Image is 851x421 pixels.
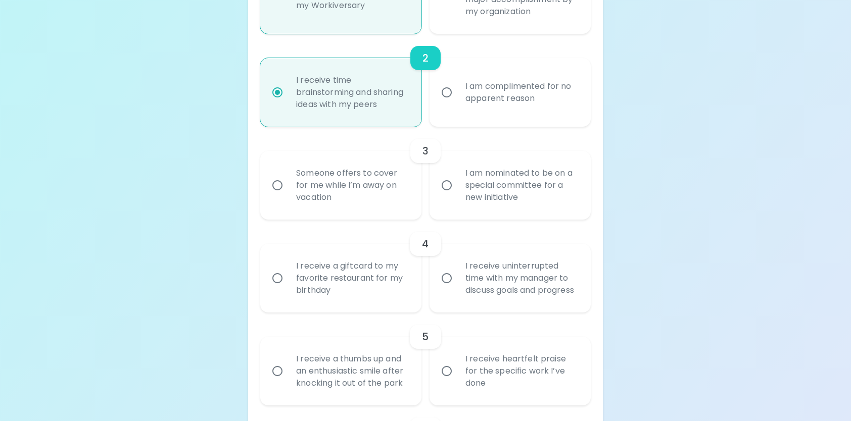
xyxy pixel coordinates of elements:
[288,155,416,216] div: Someone offers to cover for me while I’m away on vacation
[457,248,585,308] div: I receive uninterrupted time with my manager to discuss goals and progress
[457,155,585,216] div: I am nominated to be on a special committee for a new initiative
[422,236,429,252] h6: 4
[422,329,429,345] h6: 5
[457,341,585,401] div: I receive heartfelt praise for the specific work I’ve done
[288,248,416,308] div: I receive a giftcard to my favorite restaurant for my birthday
[260,127,591,220] div: choice-group-check
[288,341,416,401] div: I receive a thumbs up and an enthusiastic smile after knocking it out of the park
[288,62,416,123] div: I receive time brainstorming and sharing ideas with my peers
[260,312,591,405] div: choice-group-check
[260,34,591,127] div: choice-group-check
[260,220,591,312] div: choice-group-check
[422,143,429,159] h6: 3
[422,50,429,66] h6: 2
[457,68,585,117] div: I am complimented for no apparent reason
